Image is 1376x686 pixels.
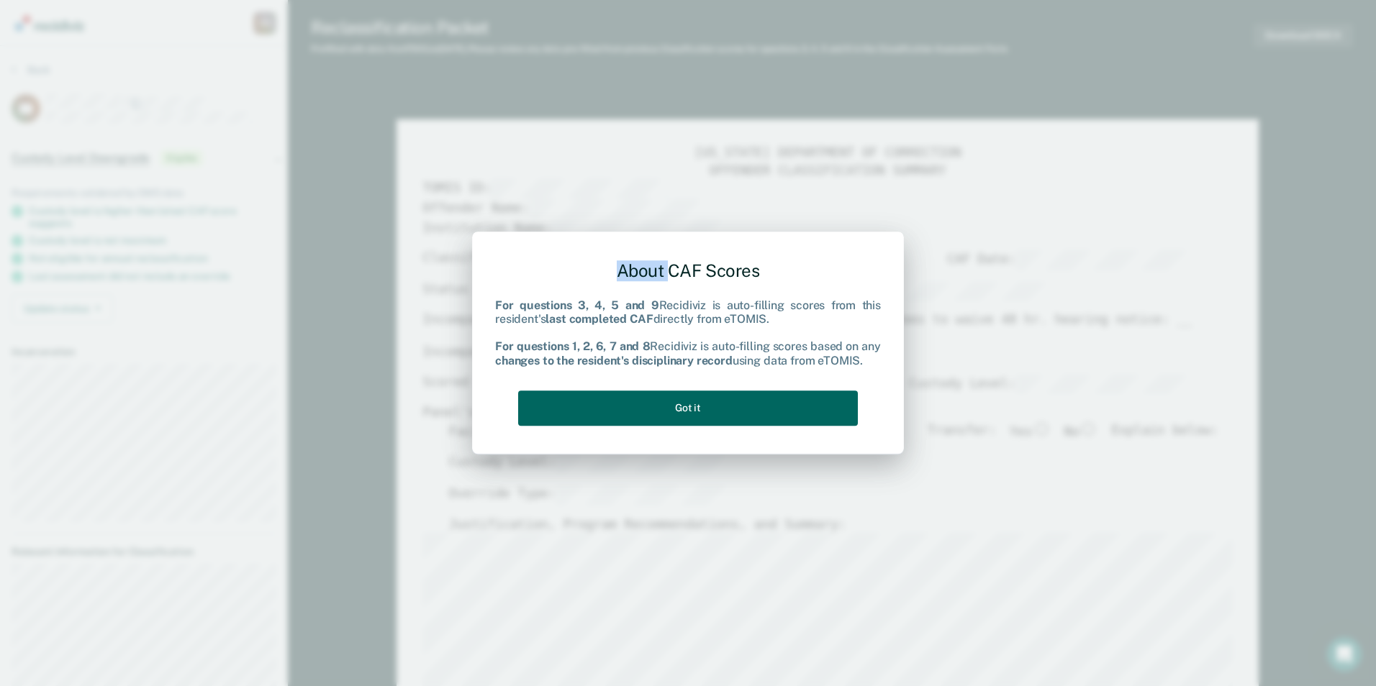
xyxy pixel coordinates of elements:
div: Recidiviz is auto-filling scores from this resident's directly from eTOMIS. Recidiviz is auto-fil... [495,298,881,367]
button: Got it [518,390,858,426]
b: last completed CAF [546,312,653,326]
b: For questions 1, 2, 6, 7 and 8 [495,340,650,354]
b: For questions 3, 4, 5 and 9 [495,298,659,312]
b: changes to the resident's disciplinary record [495,354,733,367]
div: About CAF Scores [495,249,881,293]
